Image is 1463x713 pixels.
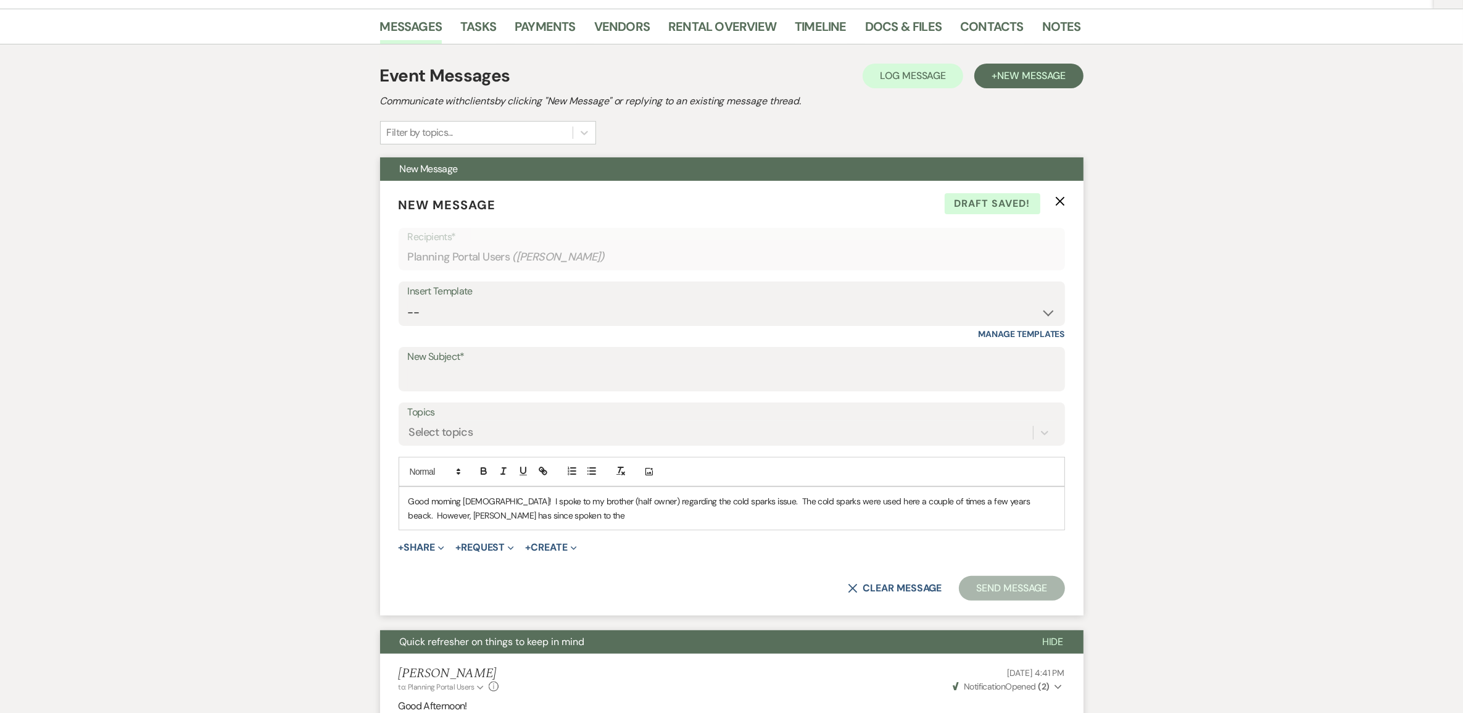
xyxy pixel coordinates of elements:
[408,348,1056,366] label: New Subject*
[979,328,1065,340] a: Manage Templates
[387,125,453,140] div: Filter by topics...
[408,229,1056,245] p: Recipients*
[795,17,847,44] a: Timeline
[865,17,942,44] a: Docs & Files
[1007,667,1064,678] span: [DATE] 4:41 PM
[1038,681,1049,692] strong: ( 2 )
[863,64,963,88] button: Log Message
[880,69,946,82] span: Log Message
[974,64,1083,88] button: +New Message
[951,680,1065,693] button: NotificationOpened (2)
[409,425,473,441] div: Select topics
[1022,630,1084,654] button: Hide
[959,576,1064,601] button: Send Message
[380,63,510,89] h1: Event Messages
[848,583,942,593] button: Clear message
[1042,635,1064,648] span: Hide
[399,197,496,213] span: New Message
[960,17,1024,44] a: Contacts
[399,543,445,552] button: Share
[399,682,486,693] button: to: Planning Portal Users
[515,17,576,44] a: Payments
[455,543,461,552] span: +
[512,249,605,265] span: ( [PERSON_NAME] )
[400,162,458,175] span: New Message
[668,17,776,44] a: Rental Overview
[525,543,531,552] span: +
[400,635,585,648] span: Quick refresher on things to keep in mind
[964,681,1005,692] span: Notification
[399,682,475,692] span: to: Planning Portal Users
[594,17,650,44] a: Vendors
[460,17,496,44] a: Tasks
[408,494,1055,522] p: Good morning [DEMOGRAPHIC_DATA]! I spoke to my brother (half owner) regarding the cold sparks iss...
[525,543,576,552] button: Create
[455,543,514,552] button: Request
[408,404,1056,422] label: Topics
[380,17,442,44] a: Messages
[380,94,1084,109] h2: Communicate with clients by clicking "New Message" or replying to an existing message thread.
[399,666,499,682] h5: [PERSON_NAME]
[408,245,1056,269] div: Planning Portal Users
[1042,17,1081,44] a: Notes
[945,193,1040,214] span: Draft saved!
[953,681,1050,692] span: Opened
[380,630,1022,654] button: Quick refresher on things to keep in mind
[408,283,1056,301] div: Insert Template
[997,69,1066,82] span: New Message
[399,543,404,552] span: +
